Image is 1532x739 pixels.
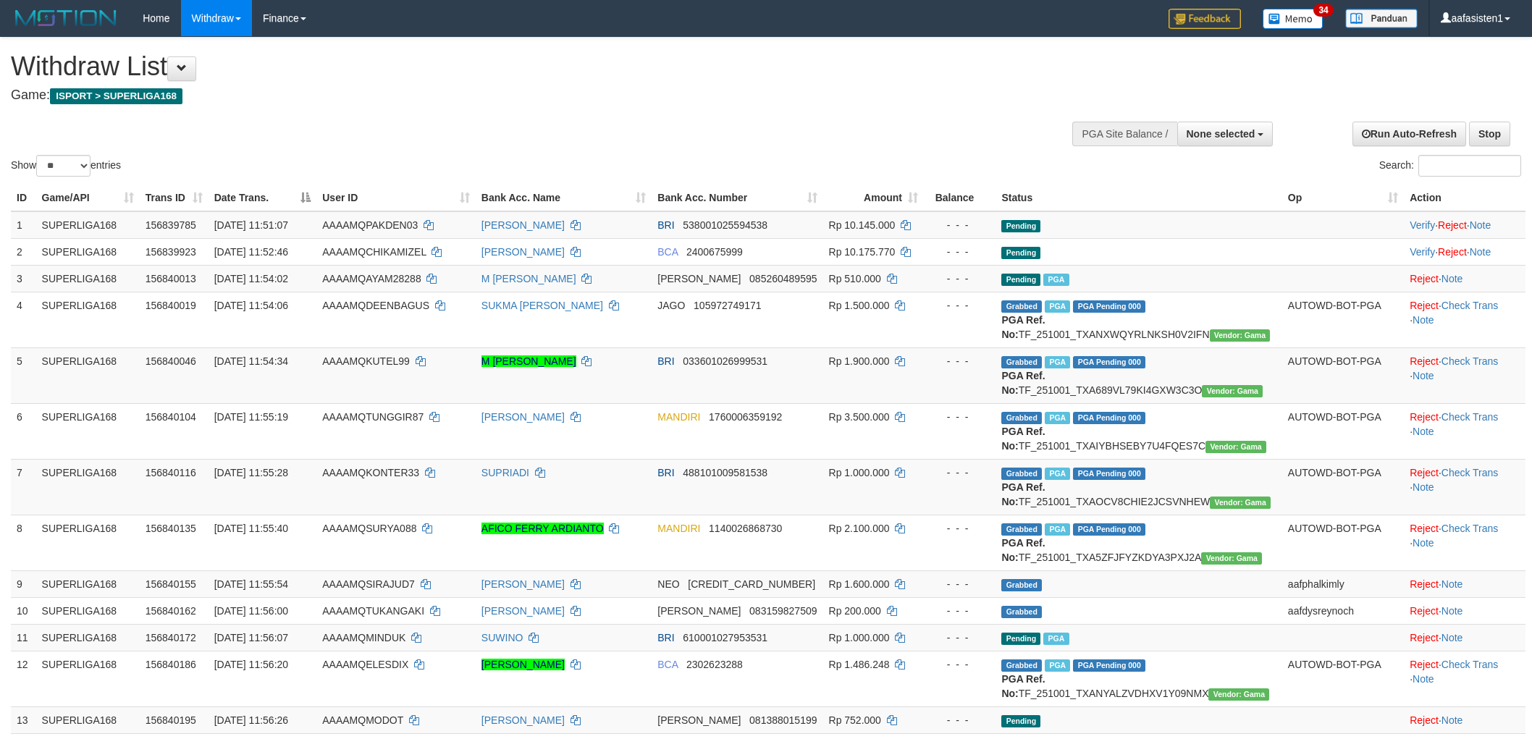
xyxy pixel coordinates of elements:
[481,523,604,534] a: AFICO FERRY ARDIANTO
[209,185,317,211] th: Date Trans.: activate to sort column descending
[1404,515,1525,570] td: · ·
[1001,715,1040,727] span: Pending
[322,219,418,231] span: AAAAMQPAKDEN03
[11,7,121,29] img: MOTION_logo.png
[1001,220,1040,232] span: Pending
[1410,273,1439,284] a: Reject
[1404,403,1525,459] td: · ·
[1470,246,1491,258] a: Note
[1413,314,1434,326] a: Note
[36,706,140,733] td: SUPERLIGA168
[481,605,565,617] a: [PERSON_NAME]
[686,659,743,670] span: Copy 2302623288 to clipboard
[322,605,424,617] span: AAAAMQTUKANGAKI
[146,632,196,643] span: 156840172
[657,605,741,617] span: [PERSON_NAME]
[657,632,674,643] span: BRI
[1001,370,1045,396] b: PGA Ref. No:
[11,624,36,651] td: 11
[146,659,196,670] span: 156840186
[823,185,924,211] th: Amount: activate to sort column ascending
[1073,523,1145,536] span: PGA Pending
[829,605,881,617] span: Rp 200.000
[657,578,679,590] span: NEO
[36,597,140,624] td: SUPERLIGA168
[996,651,1281,706] td: TF_251001_TXANYALZVDHXV1Y09NMX
[214,219,288,231] span: [DATE] 11:51:07
[683,355,767,367] span: Copy 033601026999531 to clipboard
[749,273,817,284] span: Copy 085260489595 to clipboard
[1410,605,1439,617] a: Reject
[930,630,990,645] div: - - -
[1045,468,1070,480] span: Marked by aafsengchandara
[36,292,140,347] td: SUPERLIGA168
[146,219,196,231] span: 156839785
[652,185,822,211] th: Bank Acc. Number: activate to sort column ascending
[996,292,1281,347] td: TF_251001_TXANXWQYRLNKSH0V2IFN
[930,218,990,232] div: - - -
[1404,459,1525,515] td: · ·
[686,246,743,258] span: Copy 2400675999 to clipboard
[214,523,288,534] span: [DATE] 11:55:40
[749,605,817,617] span: Copy 083159827509 to clipboard
[1187,128,1255,140] span: None selected
[36,265,140,292] td: SUPERLIGA168
[1413,370,1434,381] a: Note
[214,355,288,367] span: [DATE] 11:54:34
[36,459,140,515] td: SUPERLIGA168
[1469,122,1510,146] a: Stop
[829,523,890,534] span: Rp 2.100.000
[11,651,36,706] td: 12
[930,354,990,368] div: - - -
[214,246,288,258] span: [DATE] 11:52:46
[709,411,782,423] span: Copy 1760006359192 to clipboard
[36,185,140,211] th: Game/API: activate to sort column ascending
[1345,9,1418,28] img: panduan.png
[481,578,565,590] a: [PERSON_NAME]
[1177,122,1274,146] button: None selected
[1202,385,1263,397] span: Vendor URL: https://trx31.1velocity.biz
[1410,219,1435,231] a: Verify
[1404,597,1525,624] td: ·
[749,714,817,726] span: Copy 081388015199 to clipboard
[11,52,1007,81] h1: Withdraw List
[1073,356,1145,368] span: PGA Pending
[930,577,990,591] div: - - -
[683,632,767,643] span: Copy 610001027953531 to clipboard
[146,411,196,423] span: 156840104
[481,659,565,670] a: [PERSON_NAME]
[657,273,741,284] span: [PERSON_NAME]
[481,219,565,231] a: [PERSON_NAME]
[146,523,196,534] span: 156840135
[11,706,36,733] td: 13
[36,211,140,239] td: SUPERLIGA168
[1441,273,1463,284] a: Note
[1413,673,1434,685] a: Note
[322,273,421,284] span: AAAAMQAYAM28288
[1413,537,1434,549] a: Note
[214,273,288,284] span: [DATE] 11:54:02
[1043,274,1069,286] span: Marked by aafheankoy
[481,714,565,726] a: [PERSON_NAME]
[996,459,1281,515] td: TF_251001_TXAOCV8CHIE2JCSVNHEW
[36,403,140,459] td: SUPERLIGA168
[1001,274,1040,286] span: Pending
[1410,411,1439,423] a: Reject
[829,578,890,590] span: Rp 1.600.000
[829,411,890,423] span: Rp 3.500.000
[322,411,424,423] span: AAAAMQTUNGGIR87
[930,410,990,424] div: - - -
[1045,659,1070,672] span: Marked by aafsoycanthlai
[11,570,36,597] td: 9
[1001,659,1042,672] span: Grabbed
[930,245,990,259] div: - - -
[657,714,741,726] span: [PERSON_NAME]
[322,714,403,726] span: AAAAMQMODOT
[36,515,140,570] td: SUPERLIGA168
[322,632,405,643] span: AAAAMQMINDUK
[930,657,990,672] div: - - -
[1410,355,1439,367] a: Reject
[930,271,990,286] div: - - -
[829,355,890,367] span: Rp 1.900.000
[1352,122,1466,146] a: Run Auto-Refresh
